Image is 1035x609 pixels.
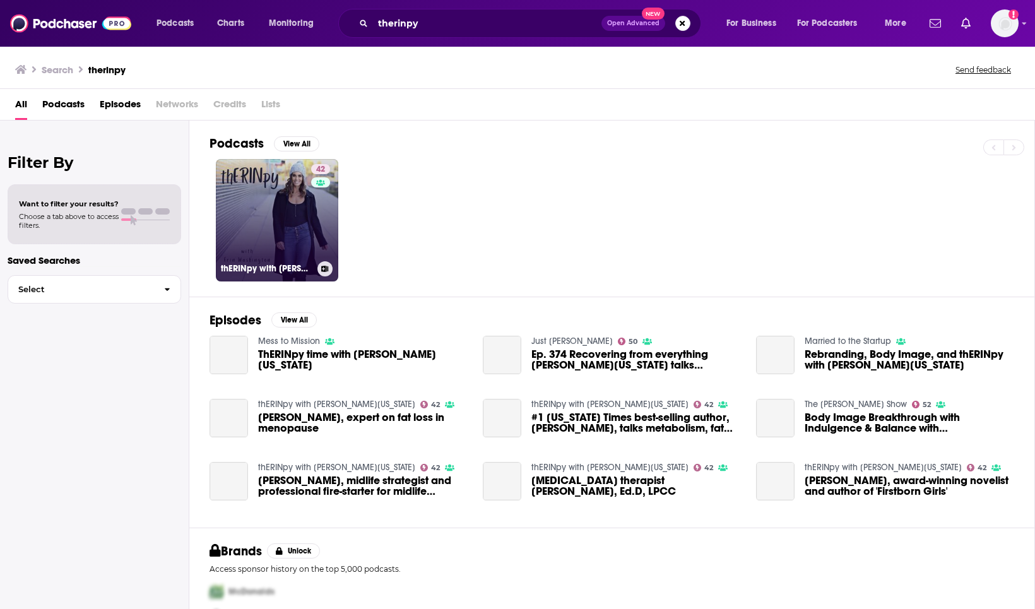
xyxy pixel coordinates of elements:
span: Monitoring [269,15,314,32]
span: 42 [431,402,440,408]
a: 42 [420,401,441,408]
h3: thERINpy with [PERSON_NAME][US_STATE] [221,263,312,274]
a: Ep. 374 Recovering from everything Erin Washington talks ThERINpy, body stuff, marriage and more. [483,336,521,374]
button: Show profile menu [991,9,1019,37]
span: Rebranding, Body Image, and thERINpy with [PERSON_NAME][US_STATE] [805,349,1014,370]
span: 42 [431,465,440,471]
a: Charts [209,13,252,33]
a: Body Image Breakthrough with Indulgence & Balance with Erin Washington [756,399,795,437]
span: [MEDICAL_DATA] therapist [PERSON_NAME], Ed.D, LPCC [531,475,741,497]
a: All [15,94,27,120]
span: Charts [217,15,244,32]
h2: Episodes [210,312,261,328]
span: ThERINpy time with [PERSON_NAME][US_STATE] [258,349,468,370]
a: Just Jenny [531,336,613,346]
button: open menu [876,13,922,33]
button: open menu [789,13,876,33]
a: Body Image Breakthrough with Indulgence & Balance with Erin Washington [805,412,1014,434]
a: Joe Hoye, expert on fat loss in menopause [210,399,248,437]
span: 42 [704,465,713,471]
span: 42 [704,402,713,408]
a: EpisodesView All [210,312,317,328]
a: 50 [618,338,638,345]
input: Search podcasts, credits, & more... [373,13,601,33]
span: Want to filter your results? [19,199,119,208]
span: Credits [213,94,246,120]
a: thERINpy with Erin Washington [805,462,962,473]
button: Open AdvancedNew [601,16,665,31]
h2: Podcasts [210,136,264,151]
a: 42 [311,164,330,174]
span: Logged in as sarahhallprinc [991,9,1019,37]
span: Choose a tab above to access filters. [19,212,119,230]
svg: Add a profile image [1008,9,1019,20]
a: PodcastsView All [210,136,319,151]
img: Podchaser - Follow, Share and Rate Podcasts [10,11,131,35]
img: First Pro Logo [204,579,228,605]
a: Early childhood trauma therapist Dr. Sasha Reiisi, Ed.D, LPCC [531,475,741,497]
a: Early childhood trauma therapist Dr. Sasha Reiisi, Ed.D, LPCC [483,462,521,500]
h3: therinpy [88,64,126,76]
span: 42 [978,465,986,471]
a: #1 New York Times best-selling author, Haylie Pomroy, talks metabolism, fat loss, hormones and wh... [483,399,521,437]
a: ThERINpy time with Erin Washington [210,336,248,374]
span: 42 [316,163,325,176]
a: 42thERINpy with [PERSON_NAME][US_STATE] [216,159,338,281]
a: Show notifications dropdown [925,13,946,34]
p: Saved Searches [8,254,181,266]
span: Networks [156,94,198,120]
button: View All [274,136,319,151]
button: Select [8,275,181,304]
h2: Brands [210,543,262,559]
button: open menu [260,13,330,33]
a: 42 [967,464,987,471]
h2: Filter By [8,153,181,172]
button: View All [271,312,317,328]
a: 52 [912,401,931,408]
a: Bernice McFadden, award-winning novelist and author of 'Firstborn Girls' [805,475,1014,497]
span: McDonalds [228,586,275,597]
a: 42 [420,464,441,471]
a: Show notifications dropdown [956,13,976,34]
a: Rebranding, Body Image, and thERINpy with Erin Washington [805,349,1014,370]
a: Podcasts [42,94,85,120]
span: More [885,15,906,32]
a: Bernice McFadden, award-winning novelist and author of 'Firstborn Girls' [756,462,795,500]
a: The Kim Gravel Show [805,399,907,410]
span: [PERSON_NAME], midlife strategist and professional fire-starter for midlife reinvention. [258,475,468,497]
span: Body Image Breakthrough with Indulgence & Balance with [PERSON_NAME][US_STATE] [805,412,1014,434]
span: [PERSON_NAME], expert on fat loss in menopause [258,412,468,434]
button: Send feedback [952,64,1015,75]
a: 42 [694,464,714,471]
span: Open Advanced [607,20,659,27]
a: thERINpy with Erin Washington [531,462,689,473]
a: thERINpy with Erin Washington [258,399,415,410]
img: User Profile [991,9,1019,37]
a: Ep. 374 Recovering from everything Erin Washington talks ThERINpy, body stuff, marriage and more. [531,349,741,370]
a: Rebranding, Body Image, and thERINpy with Erin Washington [756,336,795,374]
button: open menu [148,13,210,33]
a: Episodes [100,94,141,120]
div: Search podcasts, credits, & more... [350,9,713,38]
h3: Search [42,64,73,76]
button: Unlock [267,543,321,559]
span: [PERSON_NAME], award-winning novelist and author of 'Firstborn Girls' [805,475,1014,497]
span: Ep. 374 Recovering from everything [PERSON_NAME][US_STATE] talks ThERINpy, body stuff, marriage a... [531,349,741,370]
span: 50 [629,339,637,345]
p: Access sponsor history on the top 5,000 podcasts. [210,564,1014,574]
a: Mess to Mission [258,336,320,346]
a: Joe Hoye, expert on fat loss in menopause [258,412,468,434]
a: ThERINpy time with Erin Washington [258,349,468,370]
a: Married to the Startup [805,336,891,346]
a: Sue Willoughby, midlife strategist and professional fire-starter for midlife reinvention. [258,475,468,497]
span: Podcasts [157,15,194,32]
a: thERINpy with Erin Washington [258,462,415,473]
span: #1 [US_STATE] Times best-selling author, [PERSON_NAME], talks metabolism, fat loss, hormones and ... [531,412,741,434]
a: 42 [694,401,714,408]
a: #1 New York Times best-selling author, Haylie Pomroy, talks metabolism, fat loss, hormones and wh... [531,412,741,434]
a: thERINpy with Erin Washington [531,399,689,410]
